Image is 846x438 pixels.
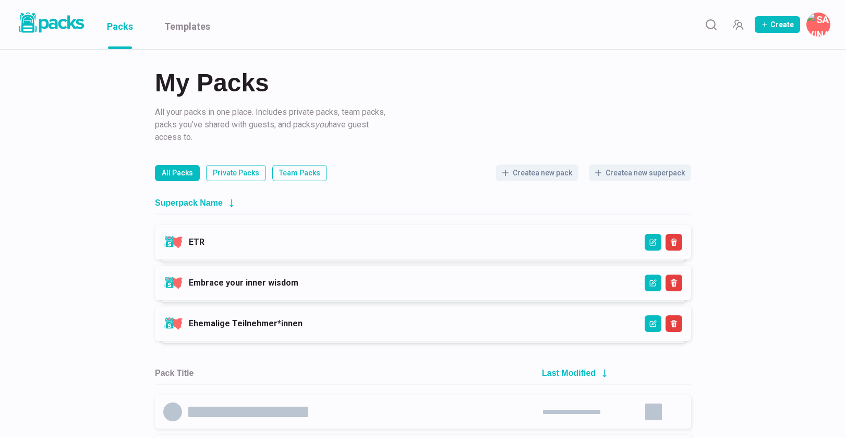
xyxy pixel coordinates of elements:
[755,16,800,33] button: Create Pack
[16,10,86,39] a: Packs logo
[728,14,748,35] button: Manage Team Invites
[279,168,320,179] p: Team Packs
[542,368,596,378] h2: Last Modified
[155,198,223,208] h2: Superpack Name
[645,234,661,251] button: Edit
[645,275,661,291] button: Edit
[155,70,691,96] h2: My Packs
[645,315,661,332] button: Edit
[213,168,259,179] p: Private Packs
[155,368,194,378] h2: Pack Title
[700,14,721,35] button: Search
[315,120,329,129] i: you
[666,234,682,251] button: Delete Superpack
[806,13,830,37] button: Savina Tilmann
[496,164,578,181] button: Createa new pack
[666,315,682,332] button: Delete Superpack
[155,106,390,144] p: All your packs in one place. Includes private packs, team packs, packs you've shared with guests,...
[162,168,193,179] p: All Packs
[16,10,86,35] img: Packs logo
[666,275,682,291] button: Delete Superpack
[589,164,691,181] button: Createa new superpack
